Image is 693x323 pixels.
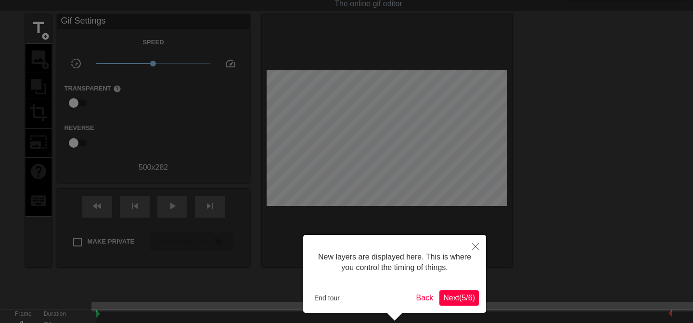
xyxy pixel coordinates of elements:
button: Back [412,290,437,306]
button: Close [465,235,486,257]
button: Next [439,290,479,306]
button: End tour [310,291,344,305]
span: Next ( 5 / 6 ) [443,294,475,302]
div: New layers are displayed here. This is where you control the timing of things. [310,242,479,283]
